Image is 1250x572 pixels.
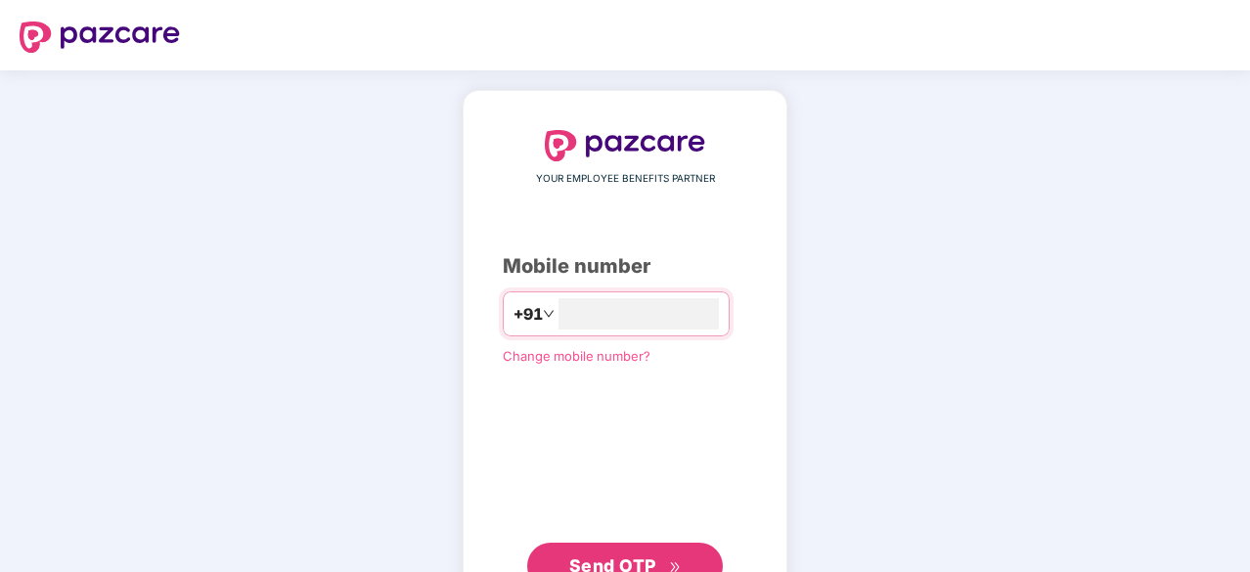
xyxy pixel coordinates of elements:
img: logo [20,22,180,53]
span: YOUR EMPLOYEE BENEFITS PARTNER [536,171,715,187]
span: +91 [513,302,543,327]
a: Change mobile number? [503,348,650,364]
img: logo [545,130,705,161]
div: Mobile number [503,251,747,282]
span: down [543,308,555,320]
